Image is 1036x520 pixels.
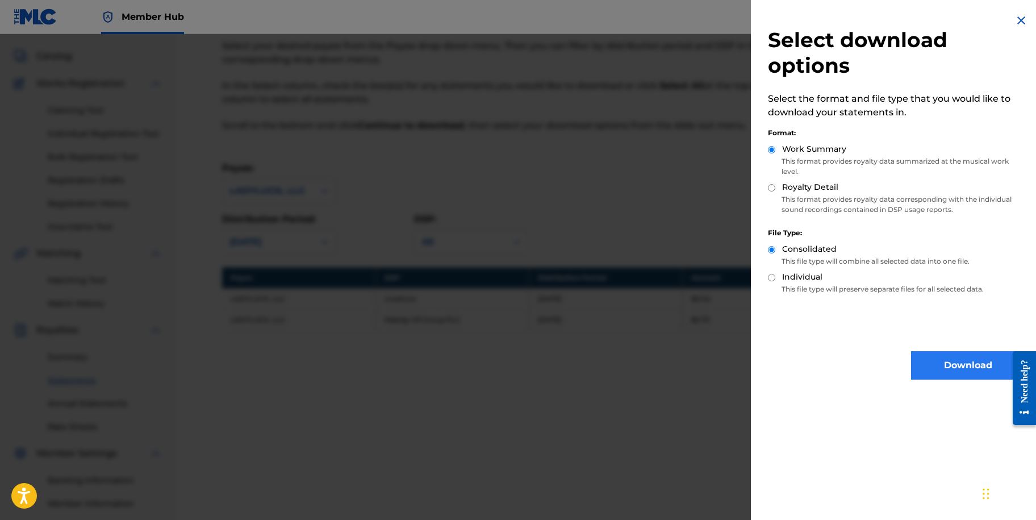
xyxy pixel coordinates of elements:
[911,351,1025,380] button: Download
[1004,343,1036,434] iframe: Resource Center
[122,10,184,23] span: Member Hub
[782,143,846,155] label: Work Summary
[979,465,1036,520] iframe: Chat Widget
[782,181,838,193] label: Royalty Detail
[768,284,1025,294] p: This file type will preserve separate files for all selected data.
[101,10,115,24] img: Top Rightsholder
[983,477,989,511] div: Drag
[768,156,1025,177] p: This format provides royalty data summarized at the musical work level.
[768,92,1025,119] p: Select the format and file type that you would like to download your statements in.
[768,256,1025,267] p: This file type will combine all selected data into one file.
[768,27,1025,78] h2: Select download options
[768,128,1025,138] div: Format:
[768,194,1025,215] p: This format provides royalty data corresponding with the individual sound recordings contained in...
[14,9,57,25] img: MLC Logo
[768,228,1025,238] div: File Type:
[782,243,837,255] label: Consolidated
[782,271,822,283] label: Individual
